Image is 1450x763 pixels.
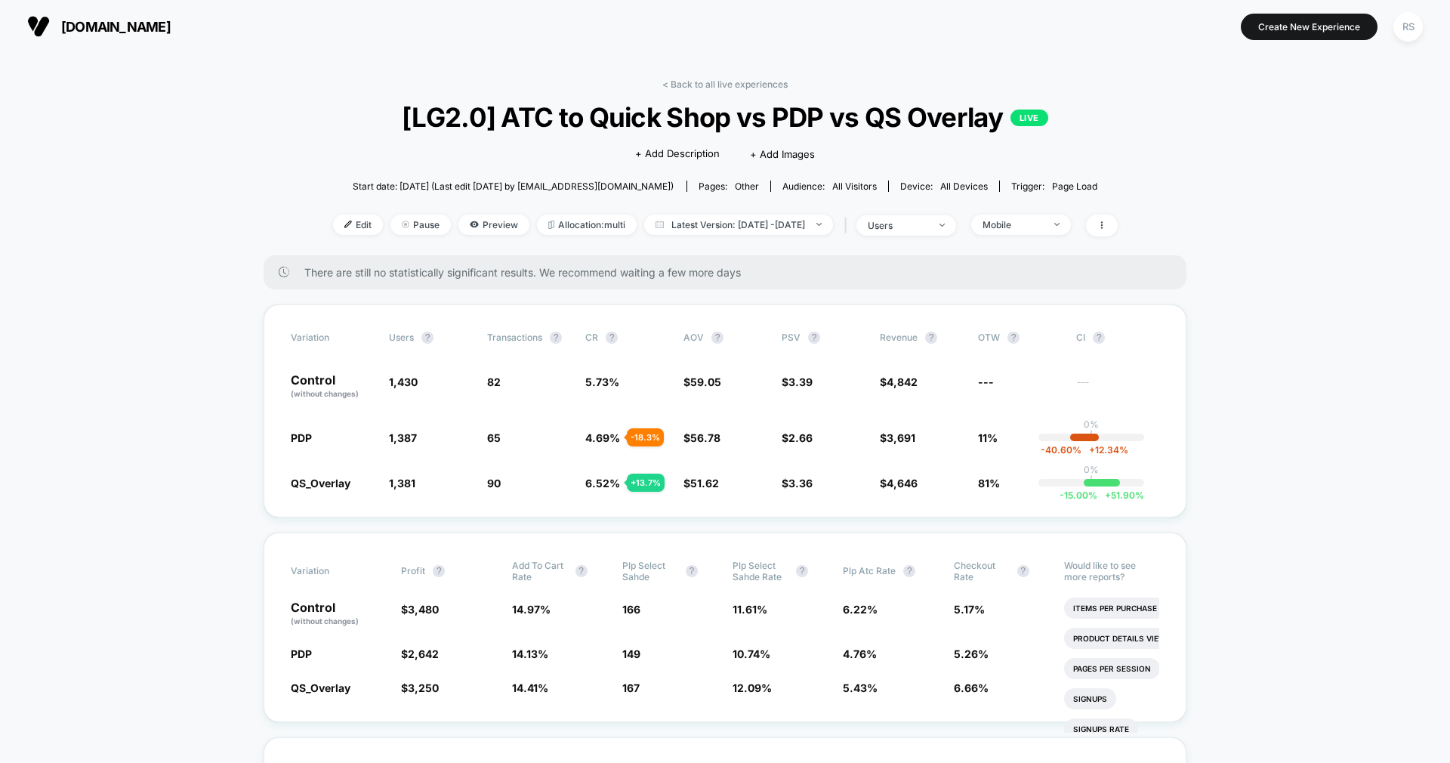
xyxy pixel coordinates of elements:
span: -40.60 % [1041,444,1081,456]
span: QS_Overlay [291,681,350,694]
p: Control [291,374,374,400]
span: $ [401,603,439,616]
span: $ [880,431,915,444]
button: [DOMAIN_NAME] [23,14,175,39]
a: < Back to all live experiences [662,79,788,90]
button: ? [1093,332,1105,344]
span: There are still no statistically significant results. We recommend waiting a few more days [304,266,1156,279]
span: 5.73 % [585,375,619,388]
span: (without changes) [291,616,359,626]
span: 6.66 % [954,681,989,694]
span: all devices [940,181,988,192]
span: [LG2.0] ATC to Quick Shop vs PDP vs QS Overlay [372,101,1078,133]
span: 5.17 % [954,603,985,616]
img: rebalance [548,221,554,229]
div: + 13.7 % [627,474,665,492]
button: ? [903,565,915,577]
span: Page Load [1052,181,1097,192]
span: PDP [291,647,312,660]
span: + Add Description [635,147,720,162]
span: OTW [978,332,1061,344]
span: Start date: [DATE] (Last edit [DATE] by [EMAIL_ADDRESS][DOMAIN_NAME]) [353,181,674,192]
span: 166 [622,603,640,616]
span: $ [683,375,721,388]
span: Plp Atc Rate [843,565,896,576]
span: + Add Images [750,148,815,160]
span: 2.66 [788,431,813,444]
span: Preview [458,215,529,235]
li: Items Per Purchase [1064,598,1166,619]
span: 3,480 [408,603,439,616]
button: ? [686,565,698,577]
span: 14.97 % [512,603,551,616]
span: 5.43 % [843,681,878,694]
span: $ [782,375,813,388]
span: $ [683,431,720,444]
button: ? [606,332,618,344]
span: $ [782,477,813,490]
span: 81% [978,477,1000,490]
span: Plp Select Sahde Rate [733,560,788,582]
img: end [939,224,945,227]
li: Product Details Views Rate [1064,628,1202,649]
span: 51.62 [690,477,719,490]
span: 1,430 [389,375,418,388]
span: 14.13 % [512,647,548,660]
span: -15.00 % [1060,490,1097,501]
span: Plp Select Sahde [622,560,678,582]
button: ? [575,565,588,577]
div: Audience: [782,181,877,192]
span: + [1089,444,1095,456]
span: Variation [291,332,374,344]
span: 12.34 % [1081,444,1128,456]
span: QS_Overlay [291,477,350,490]
span: 10.74 % [733,647,770,660]
span: 6.22 % [843,603,878,616]
span: 1,387 [389,431,417,444]
li: Signups [1064,688,1116,709]
span: $ [880,375,918,388]
span: $ [683,477,719,490]
button: ? [1007,332,1020,344]
p: | [1090,475,1093,487]
img: end [402,221,409,228]
span: + [1105,490,1111,501]
li: Pages Per Session [1064,658,1160,679]
img: calendar [656,221,664,228]
span: 90 [487,477,501,490]
span: CR [585,332,598,343]
span: 11% [978,431,998,444]
img: end [816,223,822,226]
span: --- [1076,378,1159,400]
button: ? [808,332,820,344]
button: Create New Experience [1241,14,1377,40]
span: 6.52 % [585,477,620,490]
span: $ [880,477,918,490]
button: ? [925,332,937,344]
span: [DOMAIN_NAME] [61,19,171,35]
button: ? [1017,565,1029,577]
span: 14.41 % [512,681,548,694]
span: All Visitors [832,181,877,192]
span: Checkout Rate [954,560,1010,582]
span: 59.05 [690,375,721,388]
span: 3,691 [887,431,915,444]
button: RS [1389,11,1427,42]
div: - 18.3 % [627,428,664,446]
span: 82 [487,375,501,388]
button: ? [421,332,433,344]
span: Transactions [487,332,542,343]
span: 65 [487,431,501,444]
span: 4,646 [887,477,918,490]
div: Trigger: [1011,181,1097,192]
span: Pause [390,215,451,235]
span: $ [401,647,439,660]
span: 3.39 [788,375,813,388]
span: 1,381 [389,477,415,490]
span: $ [401,681,439,694]
span: $ [782,431,813,444]
span: AOV [683,332,704,343]
span: CI [1076,332,1159,344]
span: Profit [401,565,425,576]
span: 149 [622,647,640,660]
